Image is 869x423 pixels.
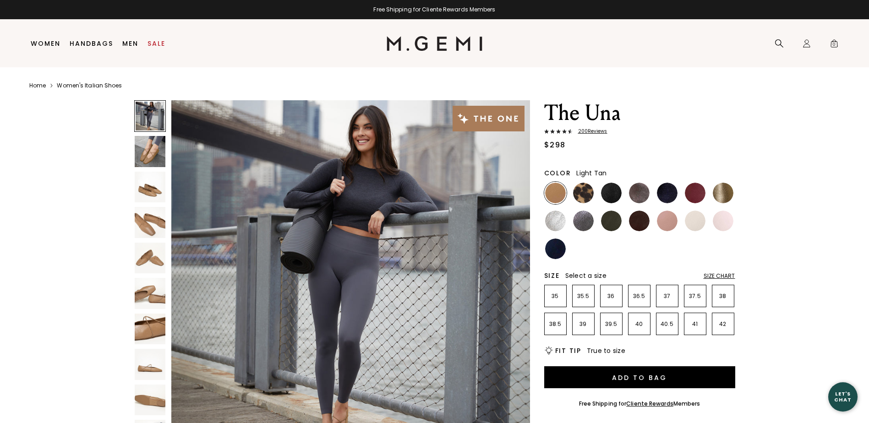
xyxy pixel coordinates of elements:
[713,211,733,231] img: Ballerina Pink
[122,40,138,47] a: Men
[712,320,734,328] p: 42
[135,207,165,238] img: The Una
[828,391,858,402] div: Let's Chat
[545,320,566,328] p: 38.5
[601,211,622,231] img: Military
[684,320,706,328] p: 41
[135,172,165,202] img: The Una
[685,211,705,231] img: Ecru
[545,293,566,300] p: 35
[544,272,560,279] h2: Size
[704,272,735,280] div: Size Chart
[135,136,165,167] img: The Una
[626,400,673,407] a: Cliente Rewards
[657,211,678,231] img: Antique Rose
[57,82,122,89] a: Women's Italian Shoes
[545,239,566,259] img: Navy
[576,168,607,178] span: Light Tan
[656,293,678,300] p: 37
[148,40,165,47] a: Sale
[657,183,678,203] img: Midnight Blue
[545,183,566,203] img: Light Tan
[573,320,594,328] p: 39
[685,183,705,203] img: Burgundy
[453,106,525,131] img: The One tag
[387,36,482,51] img: M.Gemi
[544,169,571,177] h2: Color
[573,211,594,231] img: Gunmetal
[601,320,622,328] p: 39.5
[712,293,734,300] p: 38
[70,40,113,47] a: Handbags
[579,400,700,407] div: Free Shipping for Members
[587,346,625,355] span: True to size
[135,349,165,380] img: The Una
[29,82,46,89] a: Home
[544,140,566,151] div: $298
[713,183,733,203] img: Gold
[135,243,165,273] img: The Una
[684,293,706,300] p: 37.5
[629,293,650,300] p: 36.5
[135,314,165,344] img: The Una
[573,293,594,300] p: 35.5
[629,211,650,231] img: Chocolate
[545,211,566,231] img: Silver
[544,129,735,136] a: 200Reviews
[135,278,165,309] img: The Una
[601,293,622,300] p: 36
[31,40,60,47] a: Women
[601,183,622,203] img: Black
[544,100,735,126] h1: The Una
[656,320,678,328] p: 40.5
[573,183,594,203] img: Leopard Print
[629,183,650,203] img: Cocoa
[555,347,581,354] h2: Fit Tip
[629,320,650,328] p: 40
[573,129,607,134] span: 200 Review s
[830,41,839,50] span: 0
[135,385,165,415] img: The Una
[544,366,735,388] button: Add to Bag
[565,271,607,280] span: Select a size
